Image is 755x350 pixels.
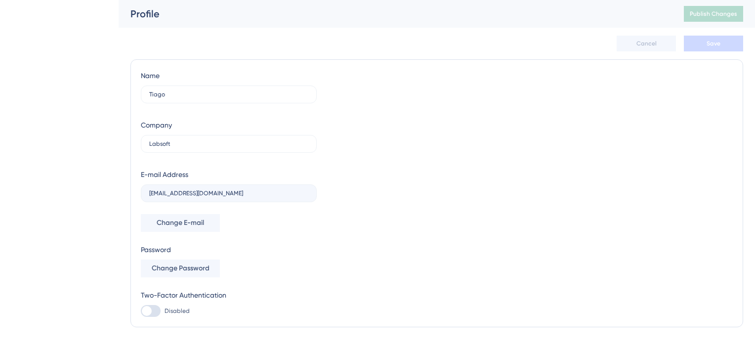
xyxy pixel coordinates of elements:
span: Disabled [165,307,190,315]
div: Password [141,244,317,256]
div: Profile [130,7,659,21]
span: Change E-mail [157,217,204,229]
button: Change Password [141,260,220,277]
span: Cancel [636,40,657,47]
div: Name [141,70,160,82]
button: Publish Changes [684,6,743,22]
button: Cancel [617,36,676,51]
div: Two-Factor Authentication [141,289,317,301]
button: Change E-mail [141,214,220,232]
input: Company Name [149,140,308,147]
span: Change Password [152,262,210,274]
span: Publish Changes [690,10,737,18]
div: Company [141,119,172,131]
div: E-mail Address [141,169,188,180]
input: E-mail Address [149,190,308,197]
button: Save [684,36,743,51]
input: Name Surname [149,91,308,98]
span: Save [707,40,720,47]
